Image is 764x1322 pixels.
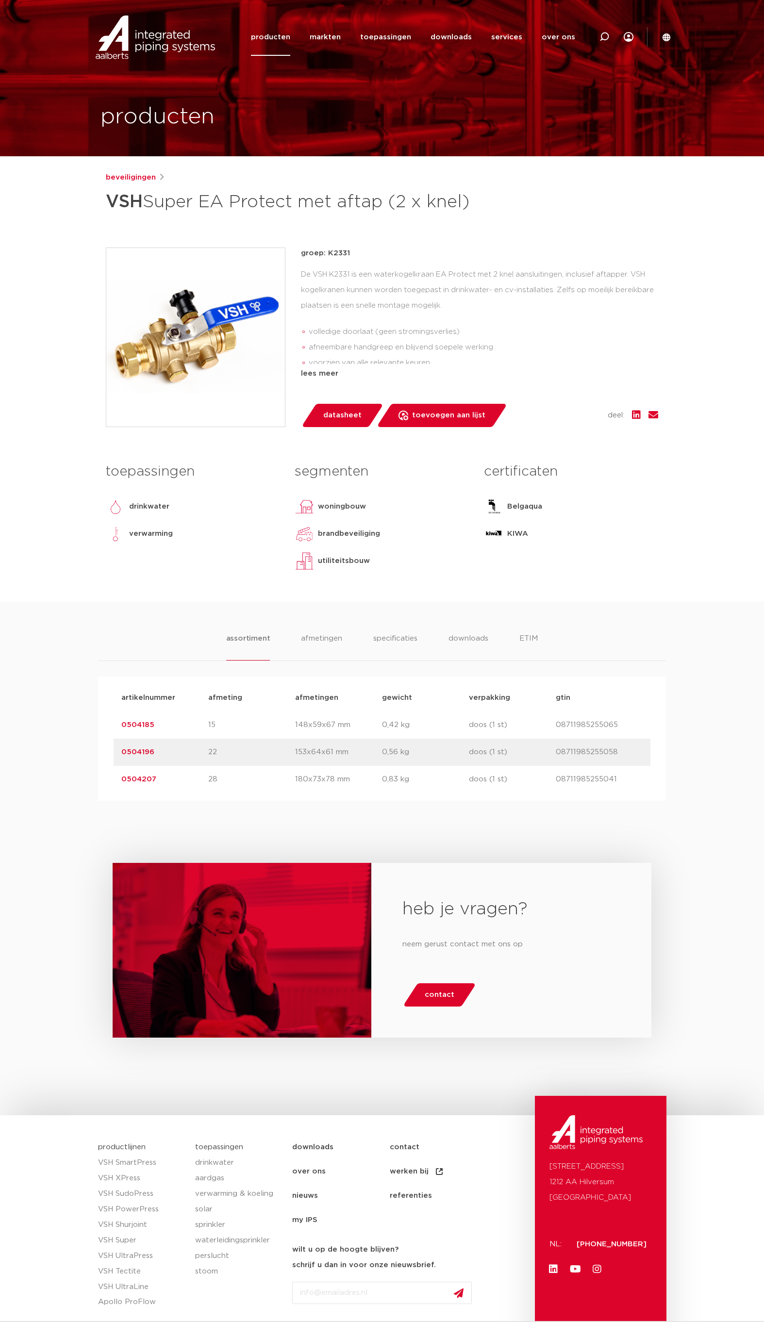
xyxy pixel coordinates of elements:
[507,528,528,540] p: KIWA
[106,524,125,544] img: verwarming
[519,633,538,661] li: ETIM
[208,692,295,704] p: afmeting
[98,1248,185,1264] a: VSH UltraPress
[382,719,469,731] p: 0,42 kg
[106,187,470,216] h1: Super EA Protect met aftap (2 x knel)
[292,1159,390,1184] a: over ons
[608,410,624,421] span: deel:
[98,1217,185,1233] a: VSH Shurjoint
[129,501,169,512] p: drinkwater
[295,551,314,571] img: utiliteitsbouw
[98,1233,185,1248] a: VSH Super
[390,1135,487,1159] a: contact
[402,937,620,952] p: neem gerust contact met ons op
[195,1248,282,1264] a: perslucht
[251,18,290,56] a: producten
[98,1264,185,1279] a: VSH Tectite
[292,1135,390,1159] a: downloads
[208,719,295,731] p: 15
[195,1143,243,1151] a: toepassingen
[295,497,314,516] img: woningbouw
[251,18,575,56] nav: Menu
[484,497,503,516] img: Belgaqua
[98,1294,185,1310] a: Apollo ProFlow
[106,172,156,183] a: beveiligingen
[98,1279,185,1295] a: VSH UltraLine
[318,501,366,512] p: woningbouw
[301,633,342,661] li: afmetingen
[469,719,556,731] p: doos (1 st)
[106,248,285,427] img: Product Image for VSH Super EA Protect met aftap (2 x knel)
[195,1264,282,1279] a: stoom
[292,1282,472,1304] input: info@emailadres.nl
[382,746,469,758] p: 0,56 kg
[309,340,658,355] li: afneembare handgreep en blijvend soepele werking
[491,18,522,56] a: services
[507,501,542,512] p: Belgaqua
[106,193,143,211] strong: VSH
[402,898,620,921] h2: heb je vragen?
[295,462,469,481] h3: segmenten
[556,746,643,758] p: 08711985255058
[98,1155,185,1171] a: VSH SmartPress
[106,462,280,481] h3: toepassingen
[195,1155,282,1171] a: drinkwater
[469,774,556,785] p: doos (1 st)
[121,776,156,783] a: 0504207
[301,368,658,380] div: lees meer
[309,355,658,371] li: voorzien van alle relevante keuren
[382,774,469,785] p: 0,83 kg
[208,746,295,758] p: 22
[310,18,341,56] a: markten
[469,746,556,758] p: doos (1 st)
[121,748,154,756] a: 0504196
[98,1202,185,1217] a: VSH PowerPress
[121,692,208,704] p: artikelnummer
[295,746,382,758] p: 153x64x61 mm
[121,721,154,728] a: 0504185
[195,1217,282,1233] a: sprinkler
[301,248,658,259] p: groep: K2331
[292,1208,390,1232] a: my IPS
[292,1261,436,1269] strong: schrijf u dan in voor onze nieuwsbrief.
[295,692,382,704] p: afmetingen
[448,633,488,661] li: downloads
[309,324,658,340] li: volledige doorlaat (geen stromingsverlies)
[295,774,382,785] p: 180x73x78 mm
[431,18,472,56] a: downloads
[577,1240,647,1248] a: [PHONE_NUMBER]
[484,462,658,481] h3: certificaten
[98,1143,146,1151] a: productlijnen
[373,633,417,661] li: specificaties
[208,774,295,785] p: 28
[556,774,643,785] p: 08711985255041
[301,267,658,364] div: De VSH K2331 is een waterkogelkraan EA Protect met 2 knel aansluitingen, inclusief aftapper. VSH ...
[195,1171,282,1186] a: aardgas
[390,1159,487,1184] a: werken bij
[106,497,125,516] img: drinkwater
[412,408,485,423] span: toevoegen aan lijst
[98,1171,185,1186] a: VSH XPress
[402,983,476,1007] a: contact
[549,1237,565,1252] p: NL:
[295,719,382,731] p: 148x59x67 mm
[301,404,383,427] a: datasheet
[382,692,469,704] p: gewicht
[549,1159,651,1206] p: [STREET_ADDRESS] 1212 AA Hilversum [GEOGRAPHIC_DATA]
[360,18,411,56] a: toepassingen
[390,1184,487,1208] a: referenties
[292,1135,531,1232] nav: Menu
[195,1186,282,1202] a: verwarming & koeling
[100,101,215,132] h1: producten
[556,719,643,731] p: 08711985255065
[469,692,556,704] p: verpakking
[318,555,370,567] p: utiliteitsbouw
[98,1186,185,1202] a: VSH SudoPress
[295,524,314,544] img: brandbeveiliging
[323,408,362,423] span: datasheet
[484,524,503,544] img: KIWA
[556,692,643,704] p: gtin
[129,528,173,540] p: verwarming
[425,987,454,1003] span: contact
